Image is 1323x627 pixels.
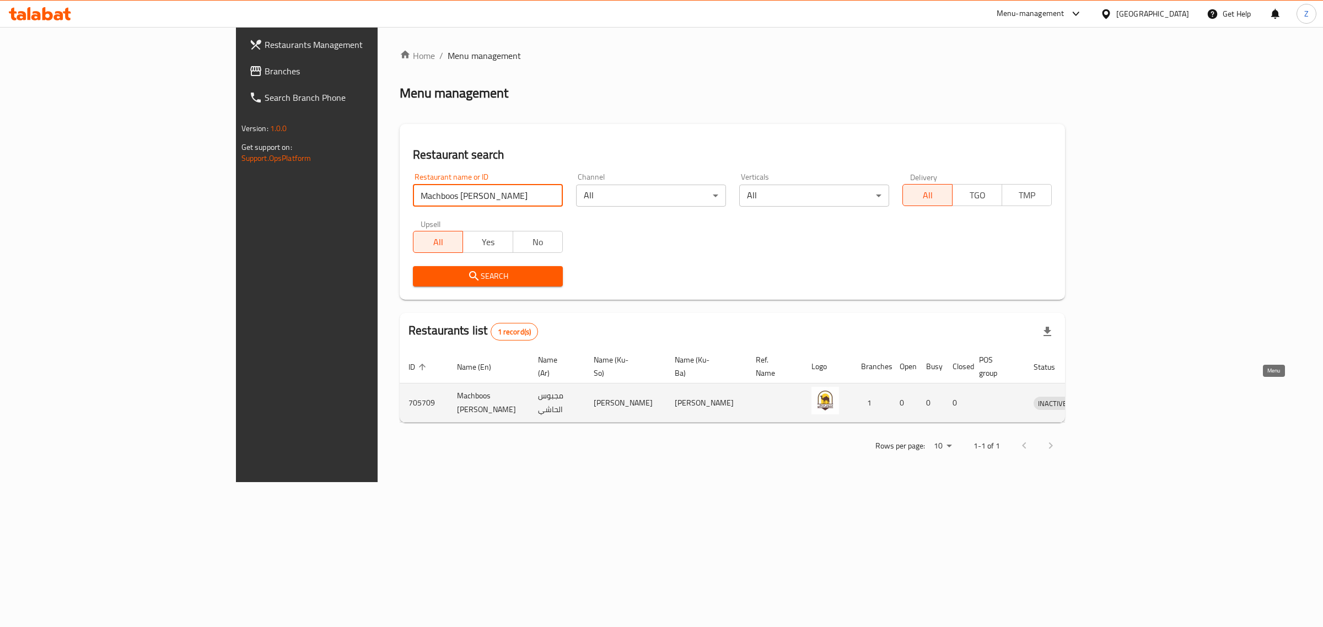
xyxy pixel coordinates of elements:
[917,350,944,383] th: Busy
[422,269,554,283] span: Search
[448,49,521,62] span: Menu management
[241,140,292,154] span: Get support on:
[944,350,970,383] th: Closed
[421,220,441,228] label: Upsell
[413,147,1052,163] h2: Restaurant search
[875,439,925,453] p: Rows per page:
[491,327,538,337] span: 1 record(s)
[803,350,852,383] th: Logo
[513,231,563,253] button: No
[907,187,948,203] span: All
[852,383,891,423] td: 1
[979,353,1012,380] span: POS group
[529,383,585,423] td: مجبوس الحاشي
[270,121,287,136] span: 1.0.0
[462,231,513,253] button: Yes
[538,353,572,380] span: Name (Ar)
[413,185,563,207] input: Search for restaurant name or ID..
[448,383,529,423] td: Machboos [PERSON_NAME]
[952,184,1002,206] button: TGO
[457,360,505,374] span: Name (En)
[265,64,448,78] span: Branches
[400,49,1065,62] nav: breadcrumb
[957,187,998,203] span: TGO
[408,322,538,340] h2: Restaurants list
[518,234,558,250] span: No
[739,185,889,207] div: All
[576,185,726,207] div: All
[666,383,747,423] td: [PERSON_NAME]
[1002,184,1052,206] button: TMP
[467,234,508,250] span: Yes
[241,151,311,165] a: Support.OpsPlatform
[910,173,938,181] label: Delivery
[413,266,563,287] button: Search
[756,353,789,380] span: Ref. Name
[997,7,1064,20] div: Menu-management
[265,91,448,104] span: Search Branch Phone
[1116,8,1189,20] div: [GEOGRAPHIC_DATA]
[917,383,944,423] td: 0
[974,439,1000,453] p: 1-1 of 1
[265,38,448,51] span: Restaurants Management
[891,350,917,383] th: Open
[1007,187,1047,203] span: TMP
[675,353,734,380] span: Name (Ku-Ba)
[1034,397,1071,410] span: INACTIVE
[585,383,666,423] td: [PERSON_NAME]
[891,383,917,423] td: 0
[413,231,463,253] button: All
[240,58,457,84] a: Branches
[594,353,653,380] span: Name (Ku-So)
[408,360,429,374] span: ID
[902,184,953,206] button: All
[400,350,1122,423] table: enhanced table
[491,323,539,340] div: Total records count
[811,387,839,414] img: Machboos Al Hashi
[929,438,956,455] div: Rows per page:
[1304,8,1309,20] span: Z
[240,31,457,58] a: Restaurants Management
[1034,318,1061,345] div: Export file
[944,383,970,423] td: 0
[852,350,891,383] th: Branches
[241,121,268,136] span: Version:
[418,234,459,250] span: All
[240,84,457,111] a: Search Branch Phone
[1034,360,1069,374] span: Status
